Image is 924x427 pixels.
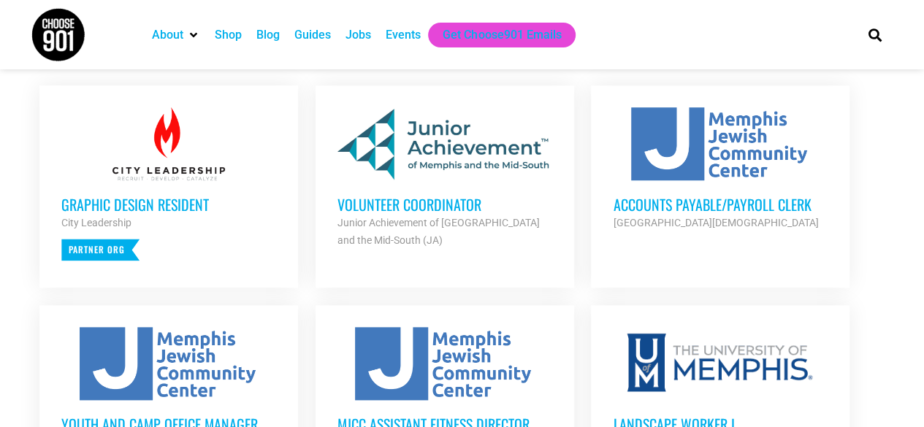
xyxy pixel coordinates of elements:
[386,26,421,44] a: Events
[613,217,818,228] strong: [GEOGRAPHIC_DATA][DEMOGRAPHIC_DATA]
[337,195,552,214] h3: Volunteer Coordinator
[345,26,371,44] a: Jobs
[316,85,574,271] a: Volunteer Coordinator Junior Achievement of [GEOGRAPHIC_DATA] and the Mid-South (JA)
[215,26,242,44] a: Shop
[39,85,298,282] a: Graphic Design Resident City Leadership Partner Org
[294,26,331,44] a: Guides
[61,217,131,228] strong: City Leadership
[61,239,140,261] p: Partner Org
[613,195,828,214] h3: Accounts Payable/Payroll Clerk
[61,195,276,214] h3: Graphic Design Resident
[145,23,843,47] nav: Main nav
[145,23,207,47] div: About
[256,26,280,44] a: Blog
[152,26,183,44] a: About
[863,23,887,47] div: Search
[591,85,849,253] a: Accounts Payable/Payroll Clerk [GEOGRAPHIC_DATA][DEMOGRAPHIC_DATA]
[443,26,561,44] a: Get Choose901 Emails
[337,217,540,246] strong: Junior Achievement of [GEOGRAPHIC_DATA] and the Mid-South (JA)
